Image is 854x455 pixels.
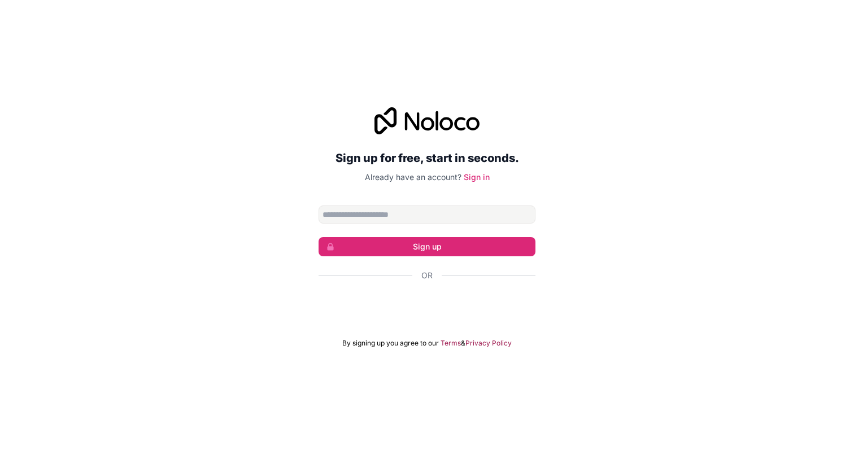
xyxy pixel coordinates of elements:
h2: Sign up for free, start in seconds. [319,148,535,168]
span: & [461,339,465,348]
input: Email address [319,205,535,224]
span: Or [421,270,433,281]
span: By signing up you agree to our [342,339,439,348]
span: Already have an account? [365,172,461,182]
button: Sign up [319,237,535,256]
a: Sign in [464,172,490,182]
a: Privacy Policy [465,339,512,348]
a: Terms [441,339,461,348]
